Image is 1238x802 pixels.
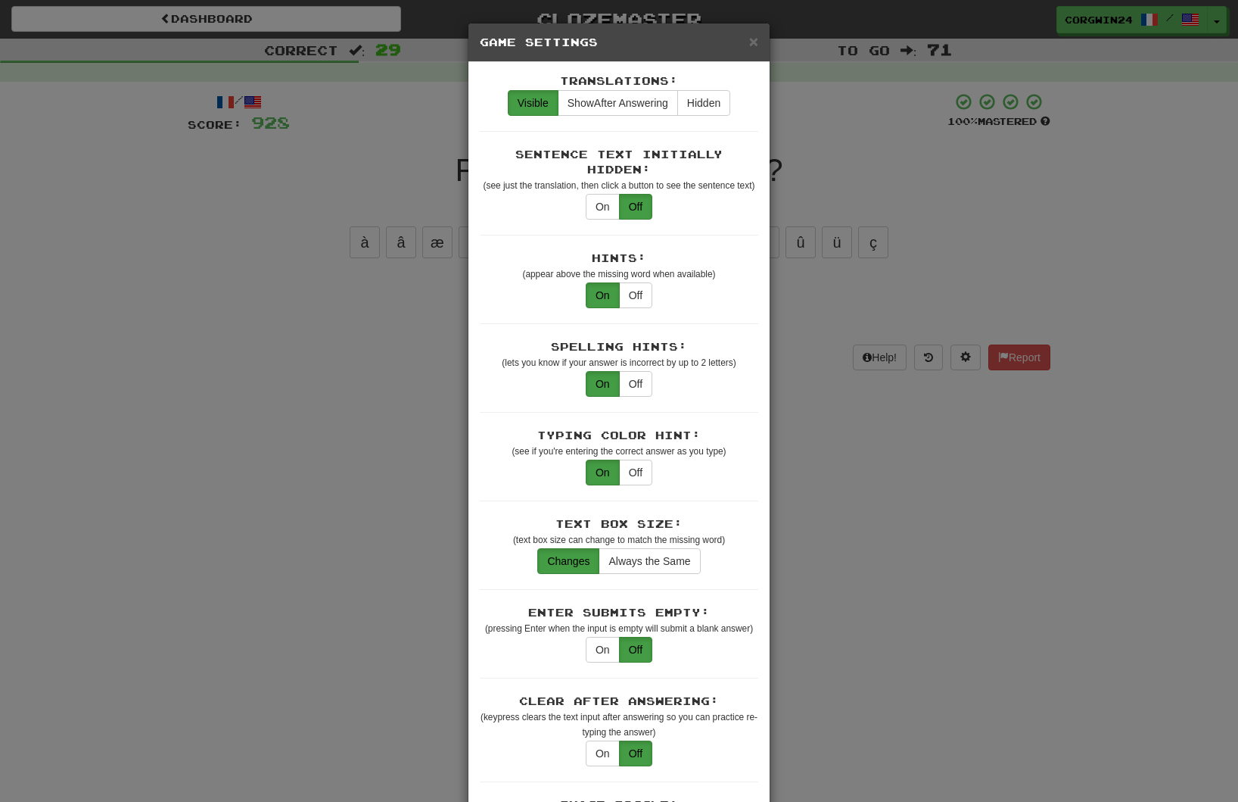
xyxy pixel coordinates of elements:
[480,251,758,266] div: Hints:
[586,194,620,220] button: On
[558,90,678,116] button: ShowAfter Answering
[586,371,620,397] button: On
[484,180,755,191] small: (see just the translation, then click a button to see the sentence text)
[480,694,758,709] div: Clear After Answering:
[586,637,620,663] button: On
[568,97,668,109] span: After Answering
[568,97,594,109] span: Show
[513,535,725,545] small: (text box size can change to match the missing word)
[749,33,758,50] span: ×
[508,90,730,116] div: translations
[508,90,558,116] button: Visible
[485,623,753,634] small: (pressing Enter when the input is empty will submit a blank answer)
[480,147,758,177] div: Sentence Text Initially Hidden:
[480,428,758,443] div: Typing Color Hint:
[619,194,652,220] button: Off
[480,73,758,89] div: Translations:
[749,33,758,49] button: Close
[619,637,652,663] button: Off
[537,548,599,574] button: Changes
[512,446,726,457] small: (see if you're entering the correct answer as you type)
[586,282,620,308] button: On
[480,35,758,50] h5: Game Settings
[481,712,757,738] small: (keypress clears the text input after answering so you can practice re-typing the answer)
[619,371,652,397] button: Off
[480,339,758,354] div: Spelling Hints:
[502,357,736,368] small: (lets you know if your answer is incorrect by up to 2 letters)
[619,282,652,308] button: Off
[619,460,652,485] button: Off
[599,548,700,574] button: Always the Same
[480,605,758,620] div: Enter Submits Empty:
[677,90,730,116] button: Hidden
[619,741,652,766] button: Off
[586,741,620,766] button: On
[522,269,715,279] small: (appear above the missing word when available)
[480,516,758,532] div: Text Box Size:
[586,460,620,485] button: On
